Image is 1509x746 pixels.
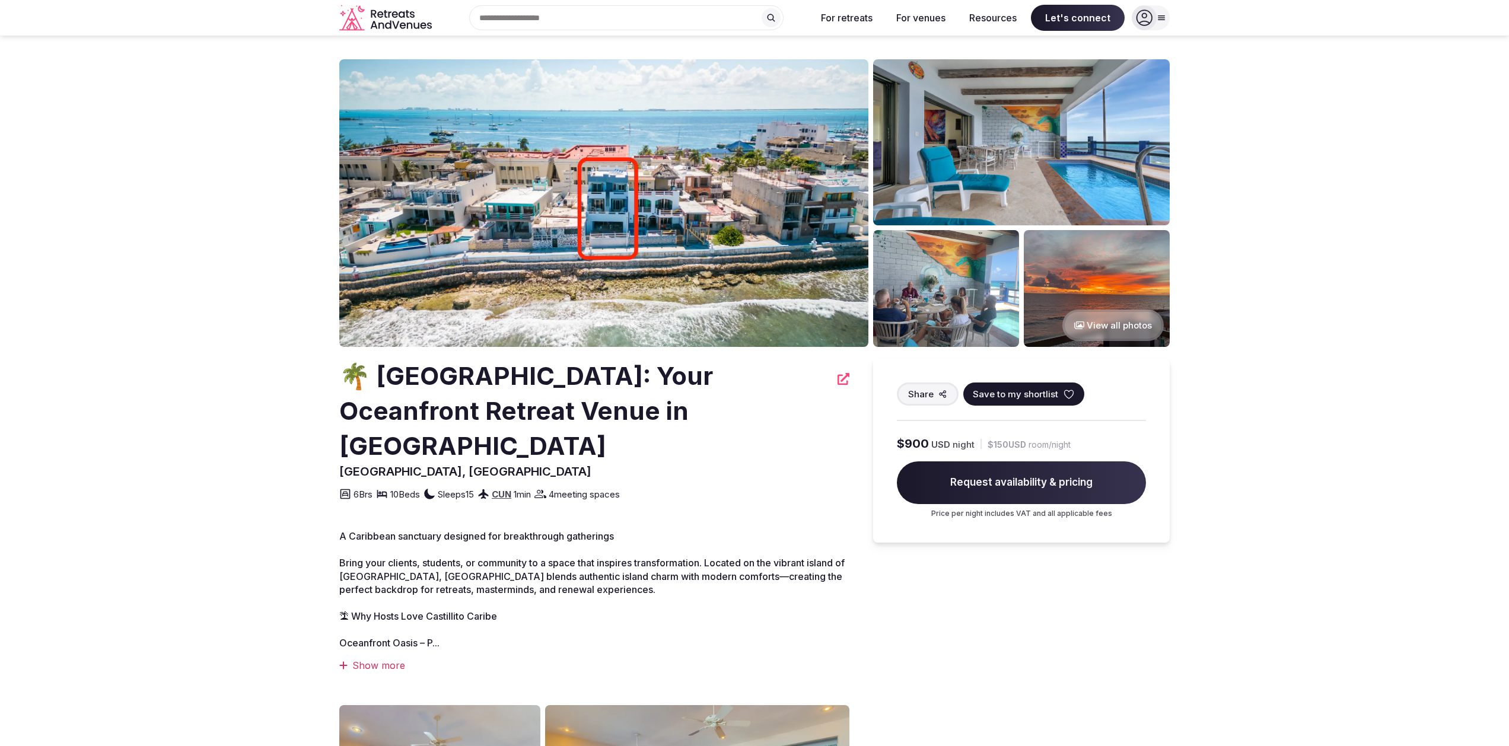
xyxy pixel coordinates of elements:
span: $150 USD [988,439,1026,451]
span: Sleeps 15 [438,488,474,500]
button: For venues [887,5,955,31]
h2: 🌴 [GEOGRAPHIC_DATA]: Your Oceanfront Retreat Venue in [GEOGRAPHIC_DATA] [339,359,830,463]
img: Venue gallery photo [873,59,1170,225]
button: Resources [960,5,1026,31]
button: View all photos [1062,310,1164,341]
span: A Caribbean sanctuary designed for breakthrough gatherings [339,530,614,542]
p: Price per night includes VAT and all applicable fees [897,509,1146,519]
span: room/night [1029,439,1071,451]
img: Venue cover photo [339,59,868,347]
button: Save to my shortlist [963,382,1084,406]
span: Oceanfront Oasis – P... [339,637,440,649]
span: Save to my shortlist [973,388,1058,400]
span: 10 Beds [390,488,420,500]
span: 🏝 Why Hosts Love Castillito Caribe [339,610,497,622]
button: Share [897,382,959,406]
span: night [953,438,975,451]
span: [GEOGRAPHIC_DATA], [GEOGRAPHIC_DATA] [339,464,591,479]
span: 4 meeting spaces [549,488,620,500]
div: Show more [339,659,849,672]
svg: Retreats and Venues company logo [339,5,434,31]
span: 1 min [514,488,531,500]
span: Let's connect [1031,5,1125,31]
a: CUN [492,489,511,500]
span: $900 [897,435,929,452]
span: USD [931,438,950,451]
span: Share [908,388,934,400]
span: Request availability & pricing [897,461,1146,504]
span: 6 Brs [354,488,373,500]
img: Venue gallery photo [1024,230,1170,347]
img: Venue gallery photo [873,230,1019,347]
span: Bring your clients, students, or community to a space that inspires transformation. Located on th... [339,557,845,595]
div: | [979,438,983,450]
button: For retreats [811,5,882,31]
a: Visit the homepage [339,5,434,31]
